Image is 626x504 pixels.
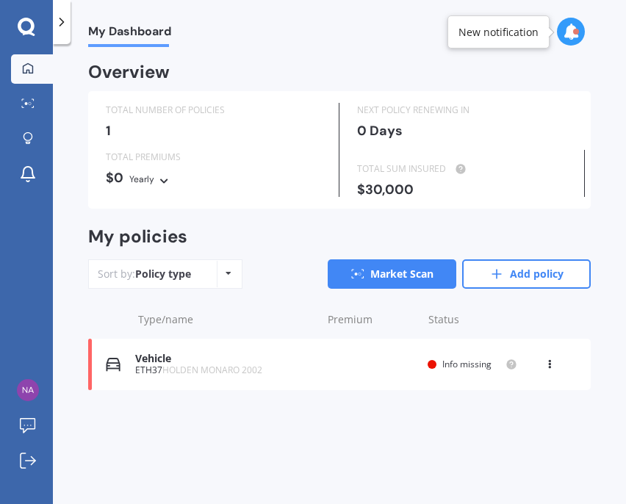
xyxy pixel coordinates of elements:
[328,259,456,289] a: Market Scan
[135,365,314,375] div: ETH37
[357,182,572,197] div: $30,000
[135,353,314,365] div: Vehicle
[17,379,39,401] img: 4ce0131b909553c473fac9287a796213
[88,24,171,44] span: My Dashboard
[442,358,492,370] span: Info missing
[428,312,517,327] div: Status
[462,259,591,289] a: Add policy
[106,123,321,138] div: 1
[106,357,120,372] img: Vehicle
[357,123,573,138] div: 0 Days
[88,65,170,79] div: Overview
[88,226,187,248] div: My policies
[328,312,417,327] div: Premium
[162,364,262,376] span: HOLDEN MONARO 2002
[138,312,316,327] div: Type/name
[106,103,321,118] div: TOTAL NUMBER OF POLICIES
[129,172,154,187] div: Yearly
[458,25,539,40] div: New notification
[357,103,573,118] div: NEXT POLICY RENEWING IN
[106,150,321,165] div: TOTAL PREMIUMS
[98,267,191,281] div: Sort by:
[357,162,572,176] div: TOTAL SUM INSURED
[106,170,321,187] div: $0
[135,267,191,281] div: Policy type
